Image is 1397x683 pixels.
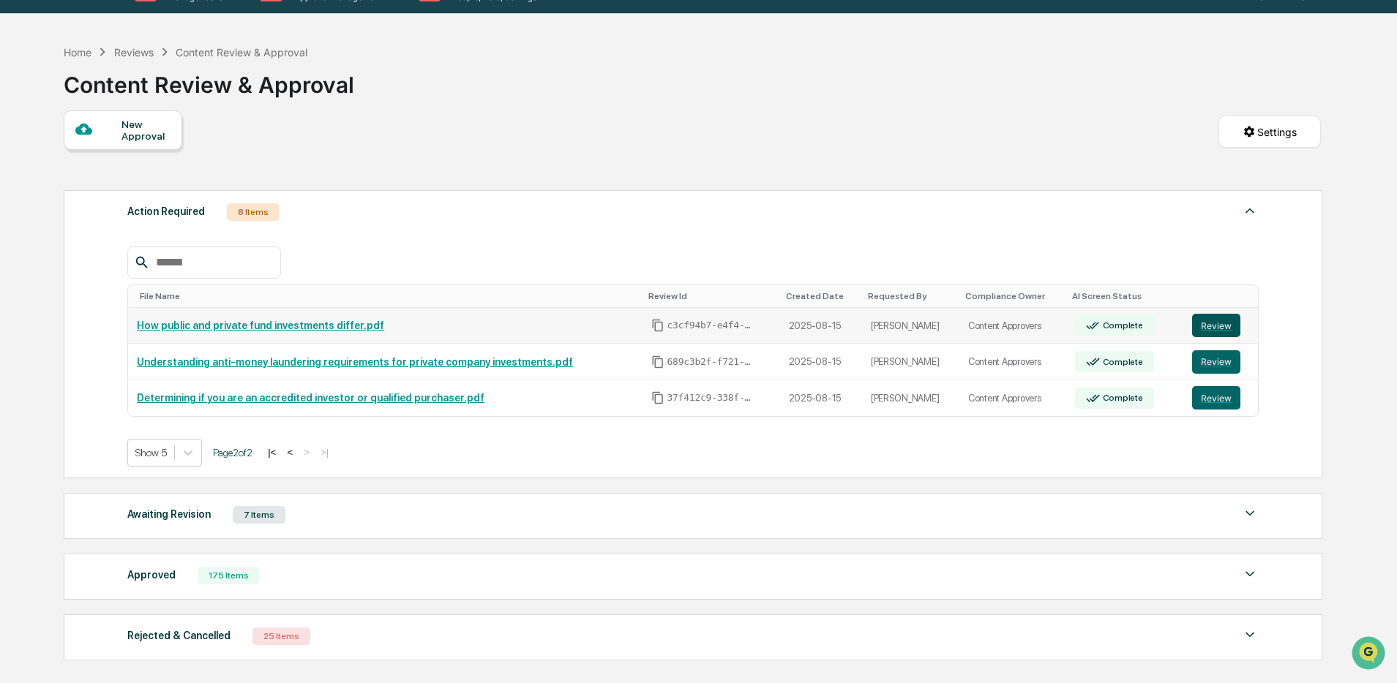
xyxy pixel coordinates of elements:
img: 1746055101610-c473b297-6a78-478c-a979-82029cc54cd1 [15,112,41,138]
td: Content Approvers [959,380,1066,416]
button: Review [1192,314,1240,337]
td: [PERSON_NAME] [862,308,959,344]
a: Powered byPylon [103,247,177,259]
div: Toggle SortBy [965,291,1060,301]
img: caret [1241,626,1259,644]
span: Copy Id [651,391,664,404]
button: Review [1192,350,1240,374]
span: Data Lookup [29,212,92,227]
a: Review [1192,314,1249,337]
div: 🔎 [15,214,26,225]
div: Reviews [114,46,154,59]
td: Content Approvers [959,344,1066,380]
span: Pylon [146,248,177,259]
button: >| [316,446,333,459]
span: 37f412c9-338f-42cb-99a2-e0de738d2756 [667,392,755,404]
div: Content Review & Approval [176,46,307,59]
img: caret [1241,565,1259,583]
a: 🖐️Preclearance [9,178,100,205]
iframe: Open customer support [1350,635,1390,674]
div: Rejected & Cancelled [127,626,231,645]
div: New Approval [121,118,171,142]
a: Understanding anti-money laundering requirements for private company investments.pdf [137,356,573,368]
div: Toggle SortBy [1072,291,1177,301]
div: We're available if you need us! [50,127,185,138]
span: Preclearance [29,184,94,199]
div: Content Review & Approval [64,60,354,98]
div: Complete [1100,357,1143,367]
a: Review [1192,386,1249,410]
a: 🗄️Attestations [100,178,187,205]
img: caret [1241,202,1259,219]
a: Determining if you are an accredited investor or qualified purchaser.pdf [137,392,484,404]
div: Home [64,46,91,59]
input: Clear [38,67,241,82]
div: 175 Items [198,567,260,584]
div: 7 Items [233,506,285,524]
div: 8 Items [227,203,280,221]
div: Approved [127,565,176,584]
div: Toggle SortBy [648,291,774,301]
div: Toggle SortBy [1195,291,1252,301]
div: Awaiting Revision [127,505,211,524]
a: Review [1192,350,1249,374]
div: Complete [1100,320,1143,331]
div: Complete [1100,393,1143,403]
a: How public and private fund investments differ.pdf [137,320,384,331]
span: 689c3b2f-f721-43d9-acbb-87360bc1cb55 [667,356,755,368]
p: How can we help? [15,31,266,54]
div: Toggle SortBy [868,291,954,301]
a: 🔎Data Lookup [9,206,98,233]
div: Action Required [127,202,205,221]
span: c3cf94b7-e4f4-4a11-bdb7-54460614abdc [667,320,755,331]
div: Toggle SortBy [786,291,856,301]
div: 25 Items [252,627,310,645]
td: 2025-08-15 [780,308,862,344]
img: caret [1241,505,1259,522]
div: Start new chat [50,112,240,127]
span: Copy Id [651,319,664,332]
td: 2025-08-15 [780,344,862,380]
button: < [282,446,297,459]
button: > [299,446,314,459]
button: Settings [1218,116,1321,148]
button: Review [1192,386,1240,410]
td: [PERSON_NAME] [862,344,959,380]
span: Page 2 of 2 [213,447,252,459]
td: 2025-08-15 [780,380,862,416]
td: [PERSON_NAME] [862,380,959,416]
button: Start new chat [249,116,266,134]
span: Attestations [121,184,181,199]
div: 🗄️ [106,186,118,197]
button: |< [263,446,280,459]
span: Copy Id [651,355,664,369]
td: Content Approvers [959,308,1066,344]
div: Toggle SortBy [140,291,636,301]
div: 🖐️ [15,186,26,197]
